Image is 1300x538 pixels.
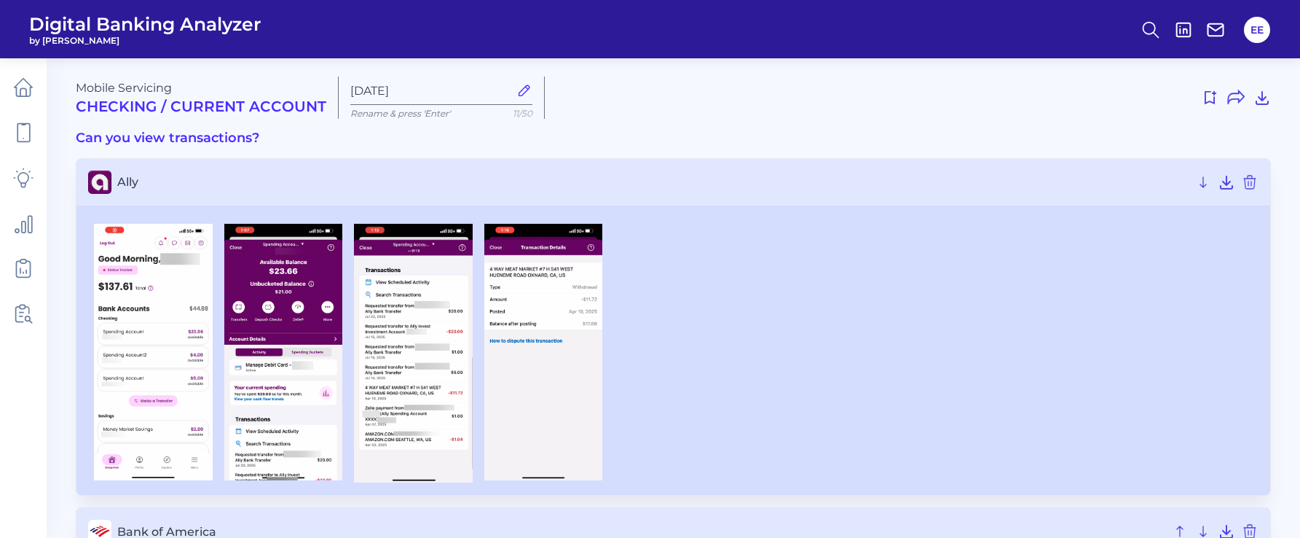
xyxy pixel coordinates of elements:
span: Ally [117,175,1189,189]
h3: Can you view transactions? [76,130,1271,147]
img: Ally [354,224,473,483]
span: Digital Banking Analyzer [29,13,261,35]
p: Rename & press 'Enter' [350,108,532,119]
img: Ally [224,224,343,481]
span: by [PERSON_NAME] [29,35,261,46]
img: Ally [94,224,213,480]
button: EE [1244,17,1270,43]
div: Mobile Servicing [76,81,326,115]
img: Ally [484,224,603,481]
h2: Checking / Current Account [76,98,326,115]
span: 11/50 [513,108,532,119]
